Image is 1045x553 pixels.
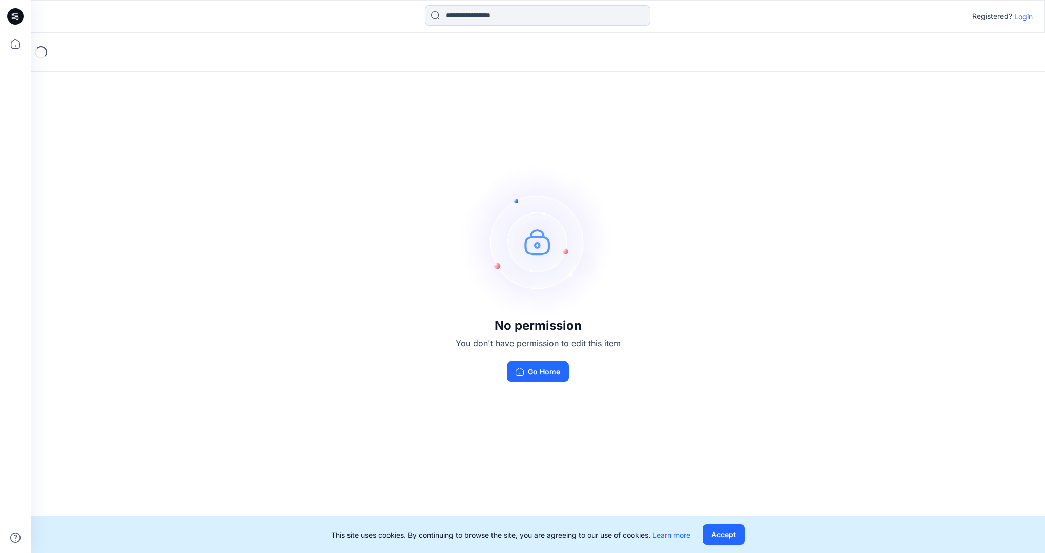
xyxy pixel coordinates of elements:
[652,530,690,539] a: Learn more
[331,529,690,540] p: This site uses cookies. By continuing to browse the site, you are agreeing to our use of cookies.
[456,318,621,333] h3: No permission
[456,337,621,349] p: You don't have permission to edit this item
[507,361,569,382] button: Go Home
[1014,11,1033,22] p: Login
[703,524,745,545] button: Accept
[461,165,615,318] img: no-perm.svg
[972,10,1012,23] p: Registered?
